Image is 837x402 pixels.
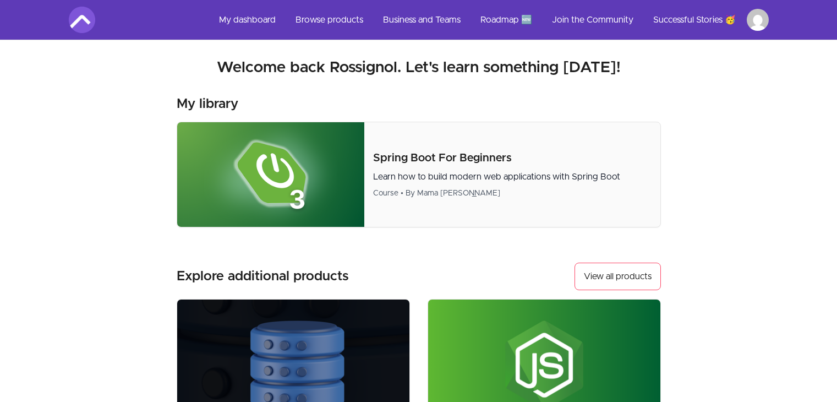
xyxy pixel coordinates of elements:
h3: Explore additional products [177,268,349,285]
a: Product image for Spring Boot For BeginnersSpring Boot For BeginnersLearn how to build modern web... [177,122,661,227]
a: View all products [575,263,661,290]
img: Profile image for Rossignol Blondel Tekoulegha Dongmo [747,9,769,31]
div: Course • By Mama [PERSON_NAME] [373,188,651,199]
a: Business and Teams [374,7,469,33]
a: Browse products [287,7,372,33]
p: Spring Boot For Beginners [373,150,651,166]
a: Successful Stories 🥳 [644,7,745,33]
a: Join the Community [543,7,642,33]
h2: Welcome back Rossignol. Let's learn something [DATE]! [69,58,769,78]
nav: Main [210,7,769,33]
img: Product image for Spring Boot For Beginners [177,122,365,227]
a: My dashboard [210,7,285,33]
a: Roadmap 🆕 [472,7,541,33]
img: Amigoscode logo [69,7,95,33]
p: Learn how to build modern web applications with Spring Boot [373,170,651,183]
h3: My library [177,95,238,113]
